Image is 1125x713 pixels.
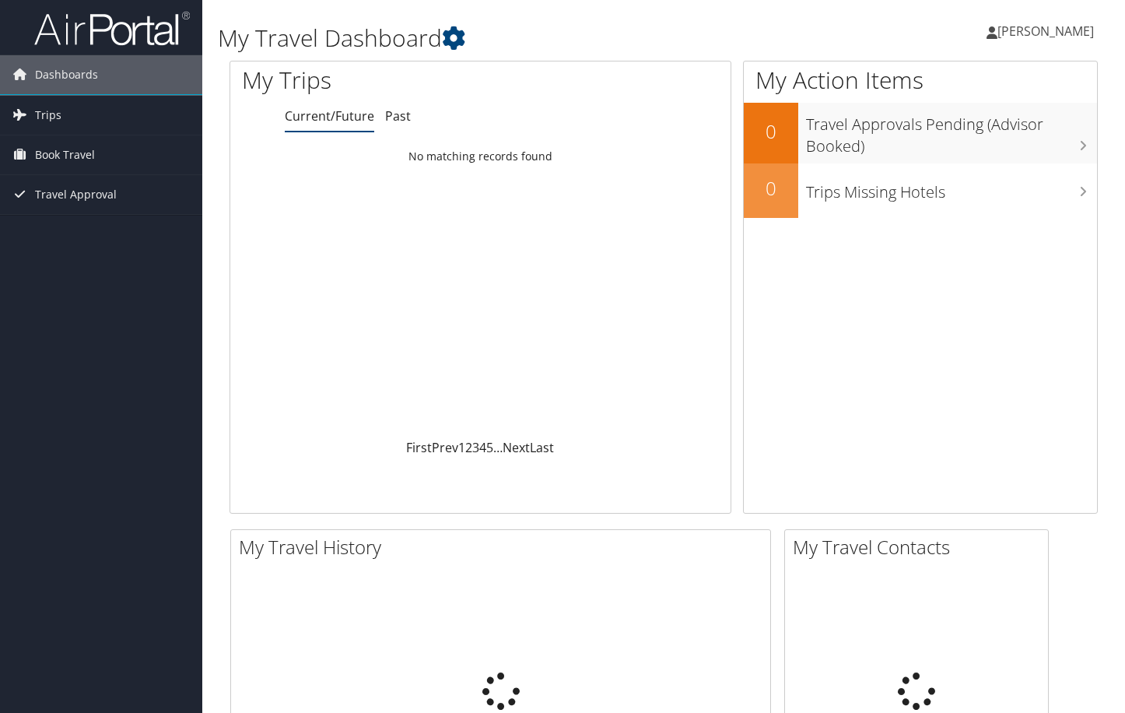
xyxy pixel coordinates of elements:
[486,439,493,456] a: 5
[35,96,61,135] span: Trips
[987,8,1109,54] a: [PERSON_NAME]
[744,163,1097,218] a: 0Trips Missing Hotels
[35,135,95,174] span: Book Travel
[493,439,503,456] span: …
[744,103,1097,163] a: 0Travel Approvals Pending (Advisor Booked)
[458,439,465,456] a: 1
[530,439,554,456] a: Last
[793,534,1048,560] h2: My Travel Contacts
[35,55,98,94] span: Dashboards
[34,10,190,47] img: airportal-logo.png
[406,439,432,456] a: First
[35,175,117,214] span: Travel Approval
[472,439,479,456] a: 3
[239,534,770,560] h2: My Travel History
[744,118,798,145] h2: 0
[218,22,812,54] h1: My Travel Dashboard
[285,107,374,125] a: Current/Future
[744,64,1097,97] h1: My Action Items
[997,23,1094,40] span: [PERSON_NAME]
[242,64,510,97] h1: My Trips
[465,439,472,456] a: 2
[806,174,1097,203] h3: Trips Missing Hotels
[385,107,411,125] a: Past
[230,142,731,170] td: No matching records found
[479,439,486,456] a: 4
[806,106,1097,157] h3: Travel Approvals Pending (Advisor Booked)
[432,439,458,456] a: Prev
[744,175,798,202] h2: 0
[503,439,530,456] a: Next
